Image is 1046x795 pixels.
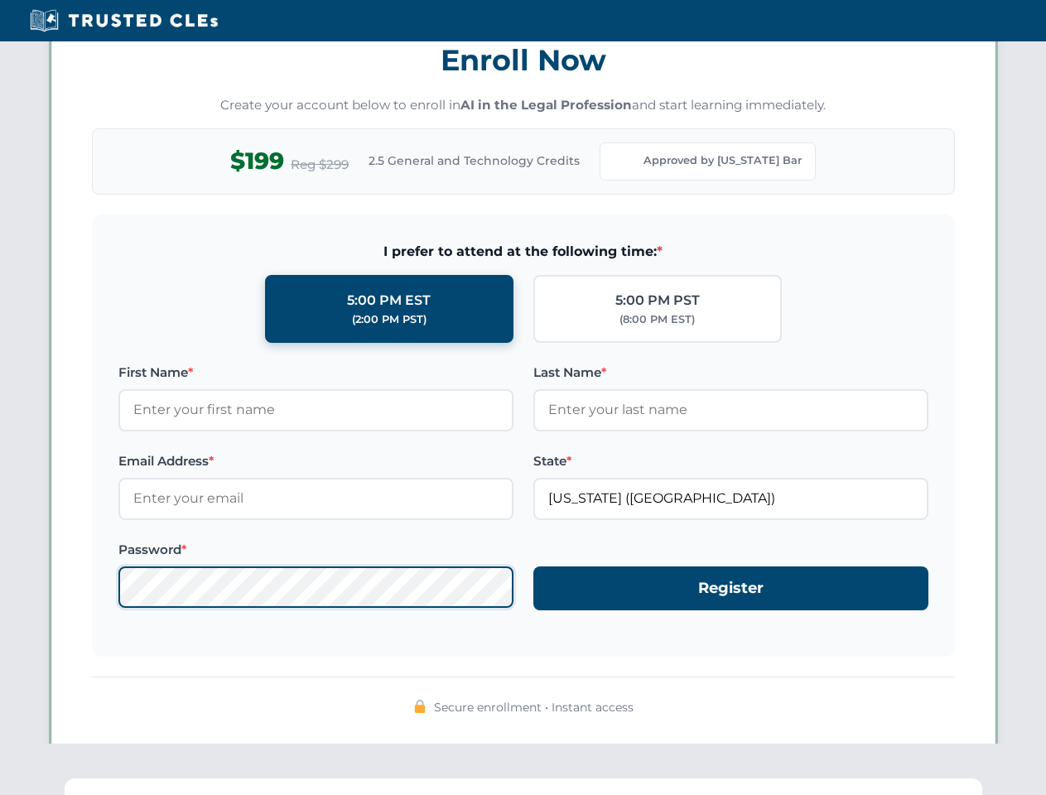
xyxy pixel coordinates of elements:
img: Florida Bar [614,150,637,173]
span: Secure enrollment • Instant access [434,698,634,716]
h3: Enroll Now [92,34,955,86]
span: I prefer to attend at the following time: [118,241,928,263]
div: 5:00 PM PST [615,290,700,311]
label: Password [118,540,513,560]
input: Florida (FL) [533,478,928,519]
input: Enter your email [118,478,513,519]
label: State [533,451,928,471]
div: 5:00 PM EST [347,290,431,311]
img: Trusted CLEs [25,8,223,33]
strong: AI in the Legal Profession [460,97,632,113]
span: Approved by [US_STATE] Bar [644,152,802,169]
button: Register [533,566,928,610]
img: 🔒 [413,700,427,713]
label: Last Name [533,363,928,383]
input: Enter your first name [118,389,513,431]
label: Email Address [118,451,513,471]
p: Create your account below to enroll in and start learning immediately. [92,96,955,115]
div: (2:00 PM PST) [352,311,427,328]
span: 2.5 General and Technology Credits [369,152,580,170]
span: $199 [230,142,284,180]
span: Reg $299 [291,155,349,175]
label: First Name [118,363,513,383]
input: Enter your last name [533,389,928,431]
div: (8:00 PM EST) [619,311,695,328]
